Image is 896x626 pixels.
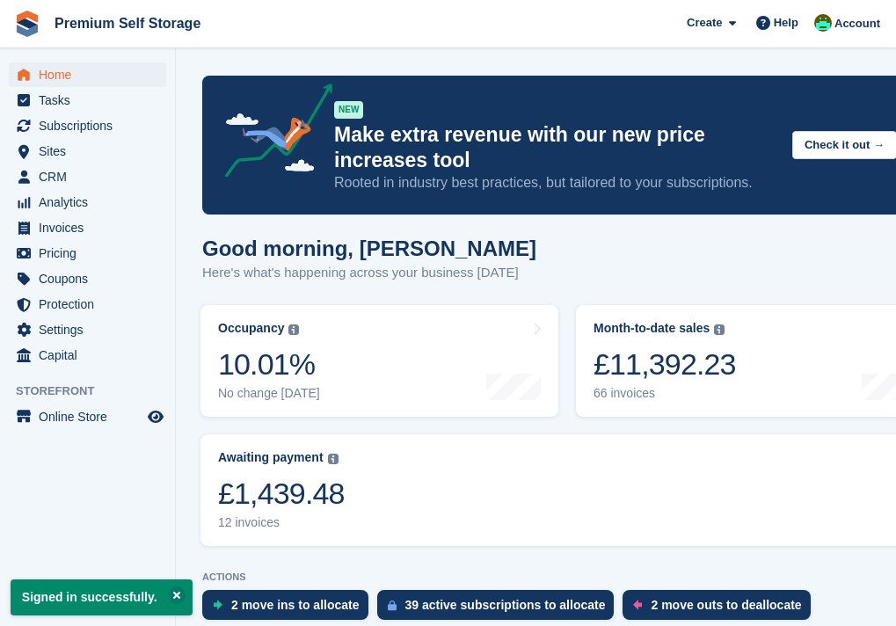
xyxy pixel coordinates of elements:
a: menu [9,266,166,291]
span: Create [687,14,722,32]
a: menu [9,292,166,317]
div: £1,439.48 [218,476,345,512]
a: menu [9,62,166,87]
span: Account [834,15,880,33]
span: Storefront [16,382,175,400]
a: menu [9,139,166,164]
h1: Good morning, [PERSON_NAME] [202,237,536,260]
span: Online Store [39,404,144,429]
span: Coupons [39,266,144,291]
div: Month-to-date sales [594,321,710,336]
div: 66 invoices [594,386,736,401]
img: price-adjustments-announcement-icon-8257ccfd72463d97f412b2fc003d46551f7dbcb40ab6d574587a9cd5c0d94... [210,84,333,184]
span: Capital [39,343,144,368]
img: move_outs_to_deallocate_icon-f764333ba52eb49d3ac5e1228854f67142a1ed5810a6f6cc68b1a99e826820c5.svg [633,600,642,610]
span: Help [774,14,798,32]
div: 10.01% [218,346,320,382]
div: Occupancy [218,321,284,336]
img: icon-info-grey-7440780725fd019a000dd9b08b2336e03edf1995a4989e88bcd33f0948082b44.svg [288,324,299,335]
a: Preview store [145,406,166,427]
img: icon-info-grey-7440780725fd019a000dd9b08b2336e03edf1995a4989e88bcd33f0948082b44.svg [328,454,339,464]
a: Occupancy 10.01% No change [DATE] [200,305,558,417]
span: Pricing [39,241,144,266]
div: 2 move ins to allocate [231,598,360,612]
span: Tasks [39,88,144,113]
span: Invoices [39,215,144,240]
div: £11,392.23 [594,346,736,382]
a: menu [9,317,166,342]
a: menu [9,215,166,240]
a: menu [9,343,166,368]
img: icon-info-grey-7440780725fd019a000dd9b08b2336e03edf1995a4989e88bcd33f0948082b44.svg [714,324,725,335]
span: Analytics [39,190,144,215]
a: menu [9,164,166,189]
img: move_ins_to_allocate_icon-fdf77a2bb77ea45bf5b3d319d69a93e2d87916cf1d5bf7949dd705db3b84f3ca.svg [213,600,222,610]
span: Settings [39,317,144,342]
div: 12 invoices [218,515,345,530]
img: stora-icon-8386f47178a22dfd0bd8f6a31ec36ba5ce8667c1dd55bd0f319d3a0aa187defe.svg [14,11,40,37]
div: NEW [334,101,363,119]
img: Anthony Bell [814,14,832,32]
a: menu [9,404,166,429]
div: 2 move outs to deallocate [651,598,801,612]
div: 39 active subscriptions to allocate [405,598,606,612]
p: Make extra revenue with our new price increases tool [334,122,778,173]
div: Awaiting payment [218,450,324,465]
a: menu [9,113,166,138]
div: No change [DATE] [218,386,320,401]
span: Protection [39,292,144,317]
a: Premium Self Storage [47,9,208,38]
span: Home [39,62,144,87]
span: CRM [39,164,144,189]
span: Sites [39,139,144,164]
a: menu [9,190,166,215]
p: Rooted in industry best practices, but tailored to your subscriptions. [334,173,778,193]
a: menu [9,241,166,266]
span: Subscriptions [39,113,144,138]
a: menu [9,88,166,113]
img: active_subscription_to_allocate_icon-d502201f5373d7db506a760aba3b589e785aa758c864c3986d89f69b8ff3... [388,600,397,611]
p: Signed in successfully. [11,579,193,615]
p: Here's what's happening across your business [DATE] [202,263,536,283]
